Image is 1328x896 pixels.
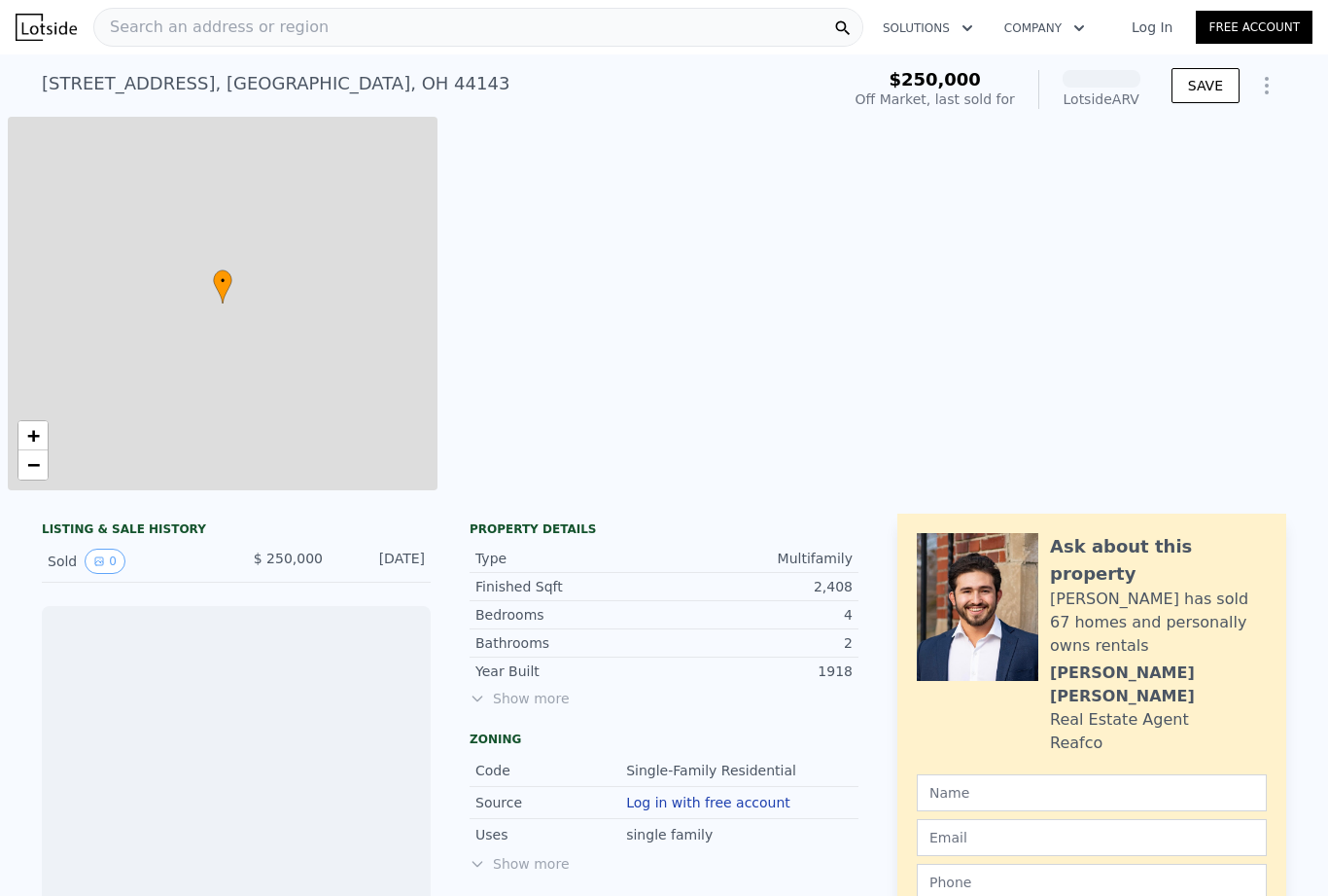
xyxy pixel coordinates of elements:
[213,269,232,304] div: •
[1171,68,1240,103] button: SAVE
[42,521,431,541] div: LISTING & SALE HISTORY
[27,452,40,477] span: −
[475,793,626,812] div: Source
[18,421,48,450] a: Zoom in
[470,689,858,708] span: Show more
[889,69,981,90] span: $250,000
[664,605,853,625] div: 4
[475,633,664,653] div: Bathrooms
[664,549,853,568] div: Multifamily
[1050,708,1189,732] div: Real Estate Agent
[213,272,232,290] span: •
[626,825,716,844] div: single family
[1247,66,1286,105] button: Show Options
[470,521,858,537] div: Property details
[1108,18,1196,37] a: Log In
[626,795,790,810] button: Log in with free account
[475,662,664,681] div: Year Built
[867,11,989,46] button: Solutions
[856,90,1015,109] div: Off Market, last sold for
[85,549,125,574] button: View historical data
[16,14,77,41] img: Lotside
[254,551,323,566] span: $ 250,000
[626,761,800,780] div: Single-Family Residential
[664,633,853,653] div: 2
[1050,662,1267,708] div: [PERSON_NAME] [PERSON_NAME]
[18,450,48,480] a: Zoom out
[1050,588,1267,658] div: [PERSON_NAME] has sold 67 homes and personally owns rentals
[470,854,858,874] div: Show more
[917,819,1267,856] input: Email
[1050,732,1102,755] div: Reafco
[27,423,40,448] span: +
[1196,11,1312,44] a: Free Account
[664,662,853,681] div: 1918
[338,549,425,574] div: [DATE]
[1063,90,1140,109] div: Lotside ARV
[42,70,509,97] div: [STREET_ADDRESS] , [GEOGRAPHIC_DATA] , OH 44143
[48,549,221,574] div: Sold
[94,16,329,39] span: Search an address or region
[470,732,858,747] div: Zoning
[475,605,664,625] div: Bedrooms
[664,577,853,596] div: 2,408
[475,825,626,844] div: Uses
[989,11,1101,46] button: Company
[475,761,626,780] div: Code
[917,774,1267,811] input: Name
[475,577,664,596] div: Finished Sqft
[1050,533,1267,588] div: Ask about this property
[475,549,664,568] div: Type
